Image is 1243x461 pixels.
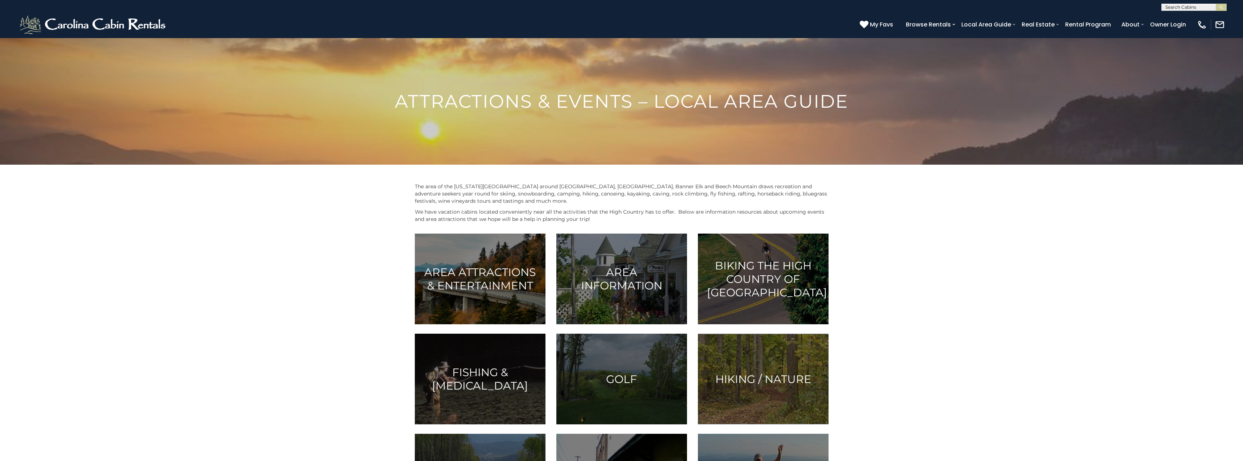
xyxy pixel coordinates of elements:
h3: Golf [565,372,678,386]
img: phone-regular-white.png [1197,20,1207,30]
h3: Fishing & [MEDICAL_DATA] [424,366,536,392]
h3: Biking the High Country of [GEOGRAPHIC_DATA] [707,259,819,299]
a: My Favs [860,20,895,29]
a: Owner Login [1146,18,1190,31]
a: Biking the High Country of [GEOGRAPHIC_DATA] [698,234,829,324]
p: The area of the [US_STATE][GEOGRAPHIC_DATA] around [GEOGRAPHIC_DATA], [GEOGRAPHIC_DATA], Banner E... [415,183,829,205]
a: Real Estate [1018,18,1058,31]
img: White-1-2.png [18,14,169,36]
a: Browse Rentals [902,18,954,31]
a: Fishing & [MEDICAL_DATA] [415,334,545,424]
p: We have vacation cabins located conveniently near all the activities that the High Country has to... [415,208,829,223]
a: About [1118,18,1143,31]
a: Local Area Guide [958,18,1015,31]
span: My Favs [870,20,893,29]
a: Area Attractions & Entertainment [415,234,545,324]
a: Area Information [556,234,687,324]
h3: Hiking / Nature [707,372,819,386]
img: mail-regular-white.png [1215,20,1225,30]
h3: Area Information [565,266,678,292]
a: Hiking / Nature [698,334,829,424]
h3: Area Attractions & Entertainment [424,266,536,292]
a: Golf [556,334,687,424]
a: Rental Program [1062,18,1115,31]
